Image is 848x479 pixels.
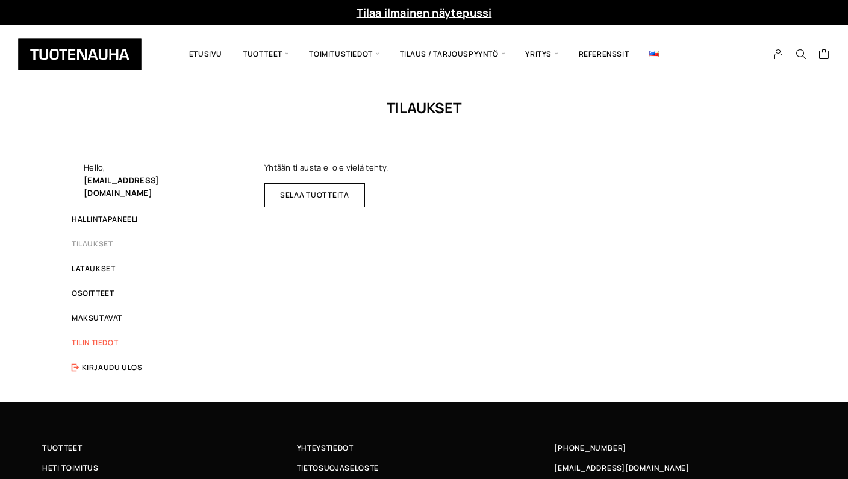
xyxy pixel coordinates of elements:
a: Lataukset [72,263,115,274]
h1: Tilaukset [72,98,776,117]
img: Tuotenauha Oy [18,38,142,70]
a: Tietosuojaseloste [297,462,552,474]
a: Heti toimitus [42,462,297,474]
a: Osoitteet [72,288,114,298]
button: Search [790,49,812,60]
a: My Account [767,49,790,60]
a: Etusivu [179,34,232,75]
a: Hallintapaneeli [72,214,138,224]
div: [EMAIL_ADDRESS][DOMAIN_NAME] [84,174,192,199]
a: Maksutavat [72,313,122,323]
a: Tilin tiedot [72,337,118,348]
a: Yhteystiedot [297,442,552,454]
a: Cart [818,48,830,63]
a: Kirjaudu ulos [72,362,142,372]
a: [EMAIL_ADDRESS][DOMAIN_NAME] [554,462,690,474]
a: Tilaa ilmainen näytepussi [357,5,492,20]
a: Tuotteet [42,442,297,454]
img: English [649,51,659,57]
span: Tuotteet [232,34,299,75]
span: Yritys [515,34,568,75]
span: Tuotteet [42,442,82,454]
span: Tilaus / Tarjouspyyntö [390,34,516,75]
div: Hello, [84,161,192,199]
a: Tilaukset [72,239,113,249]
span: Yhteystiedot [297,442,354,454]
a: Referenssit [569,34,640,75]
span: Toimitustiedot [299,34,389,75]
span: Heti toimitus [42,462,99,474]
span: Tietosuojaseloste [297,462,379,474]
div: Yhtään tilausta ei ole vielä tehty. [228,131,776,402]
a: Selaa tuotteita [264,183,365,207]
a: [PHONE_NUMBER] [554,442,626,454]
